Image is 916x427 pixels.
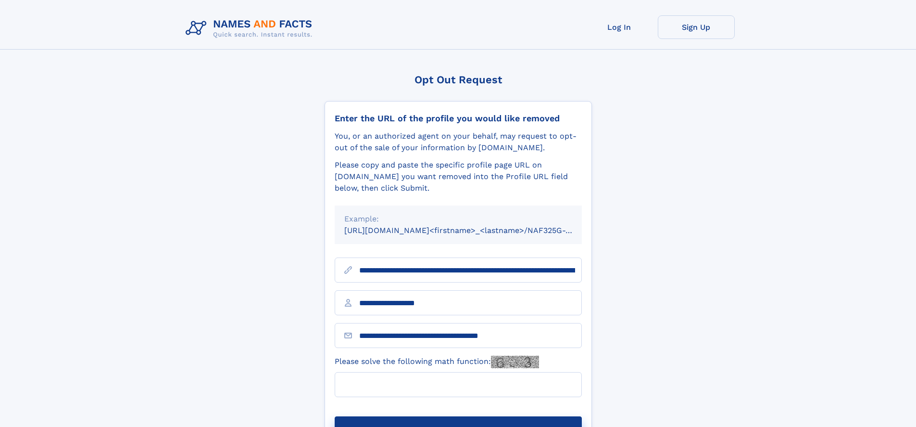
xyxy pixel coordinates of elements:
[658,15,735,39] a: Sign Up
[335,130,582,154] div: You, or an authorized agent on your behalf, may request to opt-out of the sale of your informatio...
[581,15,658,39] a: Log In
[335,159,582,194] div: Please copy and paste the specific profile page URL on [DOMAIN_NAME] you want removed into the Pr...
[182,15,320,41] img: Logo Names and Facts
[335,356,539,368] label: Please solve the following math function:
[335,113,582,124] div: Enter the URL of the profile you would like removed
[344,226,600,235] small: [URL][DOMAIN_NAME]<firstname>_<lastname>/NAF325G-xxxxxxxx
[344,213,572,225] div: Example:
[325,74,592,86] div: Opt Out Request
